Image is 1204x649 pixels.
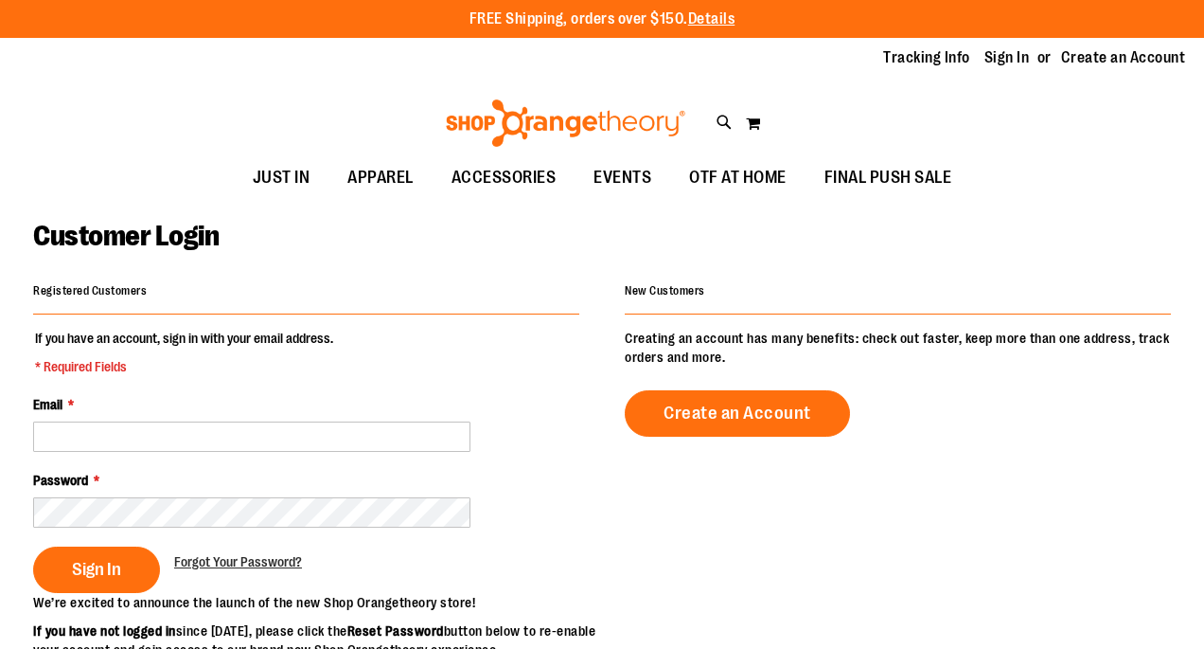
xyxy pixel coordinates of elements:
[33,623,176,639] strong: If you have not logged in
[670,156,806,200] a: OTF AT HOME
[347,156,414,199] span: APPAREL
[33,397,62,412] span: Email
[33,220,219,252] span: Customer Login
[33,593,602,612] p: We’re excited to announce the launch of the new Shop Orangetheory store!
[824,156,952,199] span: FINAL PUSH SALE
[174,552,302,571] a: Forgot Your Password?
[234,156,329,200] a: JUST IN
[469,9,735,30] p: FREE Shipping, orders over $150.
[33,284,147,297] strong: Registered Customers
[433,156,575,200] a: ACCESSORIES
[347,623,444,639] strong: Reset Password
[72,559,121,580] span: Sign In
[689,156,787,199] span: OTF AT HOME
[33,329,335,376] legend: If you have an account, sign in with your email address.
[593,156,651,199] span: EVENTS
[443,99,688,147] img: Shop Orangetheory
[664,403,811,424] span: Create an Account
[806,156,971,200] a: FINAL PUSH SALE
[984,47,1030,68] a: Sign In
[35,357,333,376] span: * Required Fields
[575,156,670,200] a: EVENTS
[328,156,433,200] a: APPAREL
[174,554,302,569] span: Forgot Your Password?
[33,473,88,488] span: Password
[253,156,310,199] span: JUST IN
[625,329,1171,367] p: Creating an account has many benefits: check out faster, keep more than one address, track orders...
[883,47,970,68] a: Tracking Info
[688,10,735,27] a: Details
[625,284,705,297] strong: New Customers
[1061,47,1186,68] a: Create an Account
[625,390,850,437] a: Create an Account
[33,547,160,593] button: Sign In
[451,156,557,199] span: ACCESSORIES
